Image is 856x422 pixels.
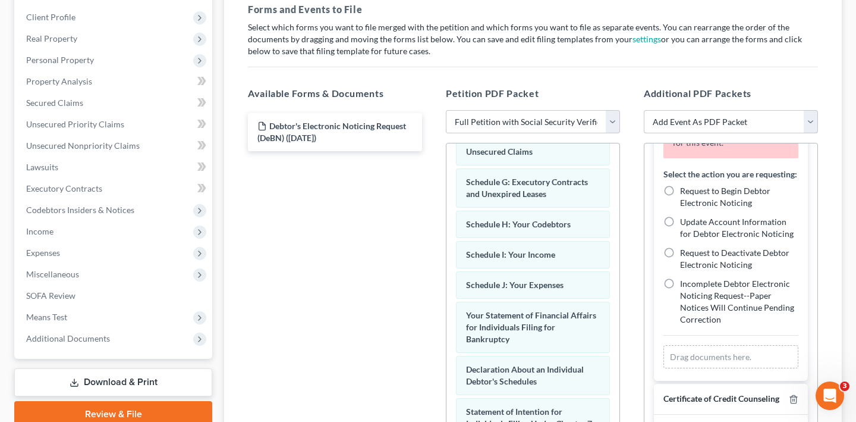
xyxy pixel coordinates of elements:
span: Miscellaneous [26,269,79,279]
span: Income [26,226,53,236]
a: Secured Claims [17,92,212,114]
span: Request to Begin Debtor Electronic Noticing [680,186,770,208]
a: SOFA Review [17,285,212,307]
div: Drag documents here. [663,345,798,369]
a: Download & Print [14,368,212,396]
p: Select which forms you want to file merged with the petition and which forms you want to file as ... [248,21,818,57]
h5: Additional PDF Packets [644,86,818,101]
a: Property Analysis [17,71,212,92]
a: settings [632,34,661,44]
span: Unsecured Priority Claims [26,119,124,129]
a: Executory Contracts [17,178,212,199]
span: Incomplete Debtor Electronic Noticing Request--Paper Notices Will Continue Pending Correction [680,279,794,324]
span: Request to Deactivate Debtor Electronic Noticing [680,248,789,270]
span: Personal Property [26,55,94,65]
span: SOFA Review [26,290,75,301]
span: Real Property [26,33,77,43]
span: Executory Contracts [26,183,102,193]
span: Please drag and drop the document to be filed for this event. [673,114,783,148]
span: Your Statement of Financial Affairs for Individuals Filing for Bankruptcy [466,310,596,344]
span: Unsecured Nonpriority Claims [26,140,140,151]
label: Select the action you are requesting: [663,168,797,180]
span: Property Analysis [26,76,92,86]
a: Lawsuits [17,157,212,178]
span: Additional Documents [26,333,110,343]
span: Schedule H: Your Codebtors [466,219,571,229]
span: Means Test [26,312,67,322]
h5: Forms and Events to File [248,2,818,17]
span: Schedule G: Executory Contracts and Unexpired Leases [466,177,588,199]
span: Certificate of Credit Counseling [663,393,779,404]
a: Unsecured Nonpriority Claims [17,135,212,157]
span: Schedule J: Your Expenses [466,280,564,290]
span: Update Account Information for Debtor Electronic Noticing [680,217,794,239]
span: 3 [840,382,849,391]
span: Codebtors Insiders & Notices [26,205,134,215]
span: Secured Claims [26,98,83,108]
span: Expenses [26,248,60,258]
span: Debtor's Electronic Noticing Request (DeBN) ([DATE]) [257,121,406,143]
span: Schedule I: Your Income [466,249,555,260]
span: Petition PDF Packet [446,87,539,99]
a: Unsecured Priority Claims [17,114,212,135]
span: Lawsuits [26,162,58,172]
span: Declaration About an Individual Debtor's Schedules [466,364,584,386]
span: Client Profile [26,12,75,22]
h5: Available Forms & Documents [248,86,422,101]
iframe: Intercom live chat [816,382,844,410]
